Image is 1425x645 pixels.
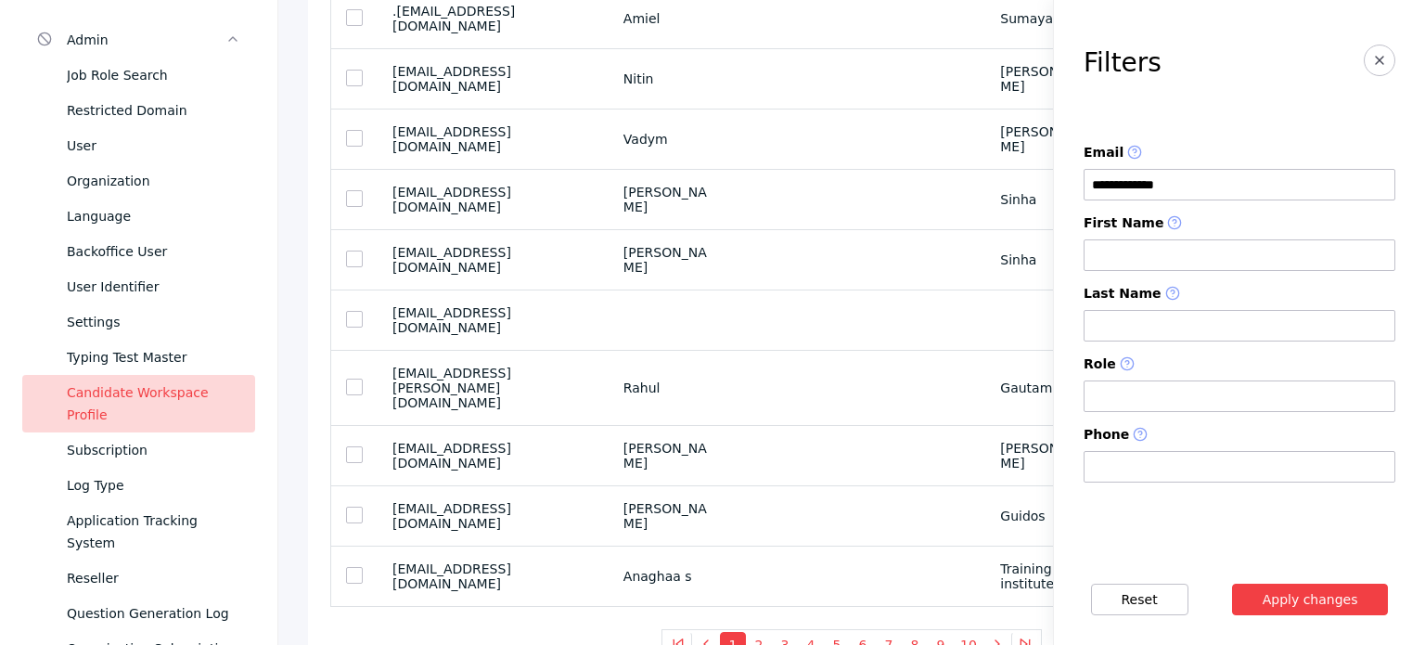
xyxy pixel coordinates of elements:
section: [EMAIL_ADDRESS][DOMAIN_NAME] [392,561,594,591]
section: [PERSON_NAME] [1000,64,1088,94]
a: Subscription [22,432,255,468]
a: Restricted Domain [22,93,255,128]
section: Sumayao [1000,11,1088,26]
section: [EMAIL_ADDRESS][DOMAIN_NAME] [392,124,594,154]
label: Last Name [1084,286,1395,303]
div: Admin [67,29,225,51]
section: Nitin [623,71,712,86]
a: Language [22,199,255,234]
section: Guidos [1000,509,1088,523]
div: Candidate Workspace Profile [67,381,240,426]
section: Sinha [1000,192,1088,207]
section: Gautam [1000,381,1088,395]
div: Backoffice User [67,240,240,263]
a: User [22,128,255,163]
section: [PERSON_NAME] [1000,441,1088,471]
a: User Identifier [22,269,255,304]
a: Log Type [22,468,255,503]
label: Role [1084,356,1395,373]
section: [EMAIL_ADDRESS][DOMAIN_NAME] [392,501,594,531]
section: [PERSON_NAME] [623,501,712,531]
section: [EMAIL_ADDRESS][DOMAIN_NAME] [392,441,594,471]
div: Application Tracking System [67,510,240,554]
div: Organization [67,170,240,192]
div: Job Role Search [67,64,240,86]
section: Amiel [623,11,712,26]
section: [EMAIL_ADDRESS][DOMAIN_NAME] [392,185,594,214]
a: Settings [22,304,255,340]
section: .[EMAIL_ADDRESS][DOMAIN_NAME] [392,4,594,33]
div: Settings [67,311,240,333]
section: Rahul [623,381,712,395]
a: Question Generation Log [22,596,255,631]
section: [PERSON_NAME] [1000,124,1088,154]
div: Language [67,205,240,227]
div: Restricted Domain [67,99,240,122]
div: User Identifier [67,276,240,298]
a: Application Tracking System [22,503,255,561]
a: Candidate Workspace Profile [22,375,255,432]
a: Organization [22,163,255,199]
section: [EMAIL_ADDRESS][DOMAIN_NAME] [392,305,594,335]
section: [PERSON_NAME] [623,185,712,214]
a: Job Role Search [22,58,255,93]
button: Apply changes [1232,584,1389,615]
section: Training institute [1000,561,1088,591]
section: Sinha [1000,252,1088,267]
div: User [67,135,240,157]
label: Phone [1084,427,1395,444]
div: Reseller [67,567,240,589]
a: Backoffice User [22,234,255,269]
div: Typing Test Master [67,346,240,368]
label: Email [1084,145,1395,161]
section: [EMAIL_ADDRESS][DOMAIN_NAME] [392,245,594,275]
section: [PERSON_NAME] [623,441,712,471]
div: Log Type [67,474,240,497]
h3: Filters [1084,48,1162,78]
section: Anaghaa s [623,569,712,584]
section: [PERSON_NAME] [623,245,712,275]
div: Question Generation Log [67,602,240,625]
label: First Name [1084,215,1395,232]
section: [EMAIL_ADDRESS][DOMAIN_NAME] [392,64,594,94]
a: Typing Test Master [22,340,255,375]
button: Reset [1091,584,1188,615]
section: Vadym [623,132,712,147]
section: [EMAIL_ADDRESS][PERSON_NAME][DOMAIN_NAME] [392,366,594,410]
a: Reseller [22,561,255,596]
div: Subscription [67,439,240,461]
